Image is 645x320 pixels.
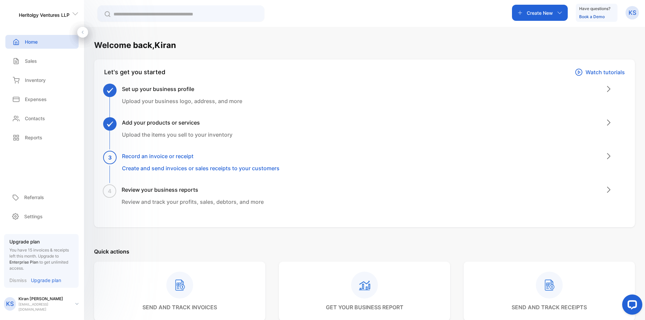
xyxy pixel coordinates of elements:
[18,296,70,302] p: Kiran [PERSON_NAME]
[25,134,42,141] p: Reports
[31,277,61,284] p: Upgrade plan
[6,300,14,308] p: KS
[326,303,403,311] p: get your business report
[24,213,43,220] p: Settings
[25,96,47,103] p: Expenses
[9,238,73,245] p: Upgrade plan
[122,97,242,105] p: Upload your business logo, address, and more
[122,85,242,93] h3: Set up your business profile
[94,247,635,256] p: Quick actions
[586,68,625,76] p: Watch tutorials
[122,152,279,160] h3: Record an invoice or receipt
[122,186,264,194] h3: Review your business reports
[629,8,636,17] p: KS
[9,277,27,284] p: Dismiss
[579,5,610,12] p: Have questions?
[9,254,68,271] span: Upgrade to to get unlimited access.
[108,153,112,162] span: 3
[9,260,38,265] span: Enterprise Plan
[122,131,232,139] p: Upload the items you sell to your inventory
[19,11,70,18] p: Heritolgy Ventures LLP
[512,5,568,21] button: Create New
[27,277,61,284] a: Upgrade plan
[122,164,279,172] p: Create and send invoices or sales receipts to your customers
[25,77,46,84] p: Inventory
[108,187,112,195] span: 4
[122,119,232,127] h3: Add your products or services
[94,39,176,51] h1: Welcome back, Kiran
[25,57,37,64] p: Sales
[104,67,165,77] div: Let's get you started
[527,9,553,16] p: Create New
[18,302,70,312] p: [EMAIL_ADDRESS][DOMAIN_NAME]
[626,5,639,21] button: KS
[25,115,45,122] p: Contacts
[575,67,625,77] a: Watch tutorials
[25,38,38,45] p: Home
[512,303,587,311] p: send and track receipts
[122,198,264,206] p: Review and track your profits, sales, debtors, and more
[5,9,15,19] img: logo
[617,292,645,320] iframe: LiveChat chat widget
[579,14,605,19] a: Book a Demo
[24,194,44,201] p: Referrals
[142,303,217,311] p: send and track invoices
[9,247,73,271] p: You have 15 invoices & receipts left this month.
